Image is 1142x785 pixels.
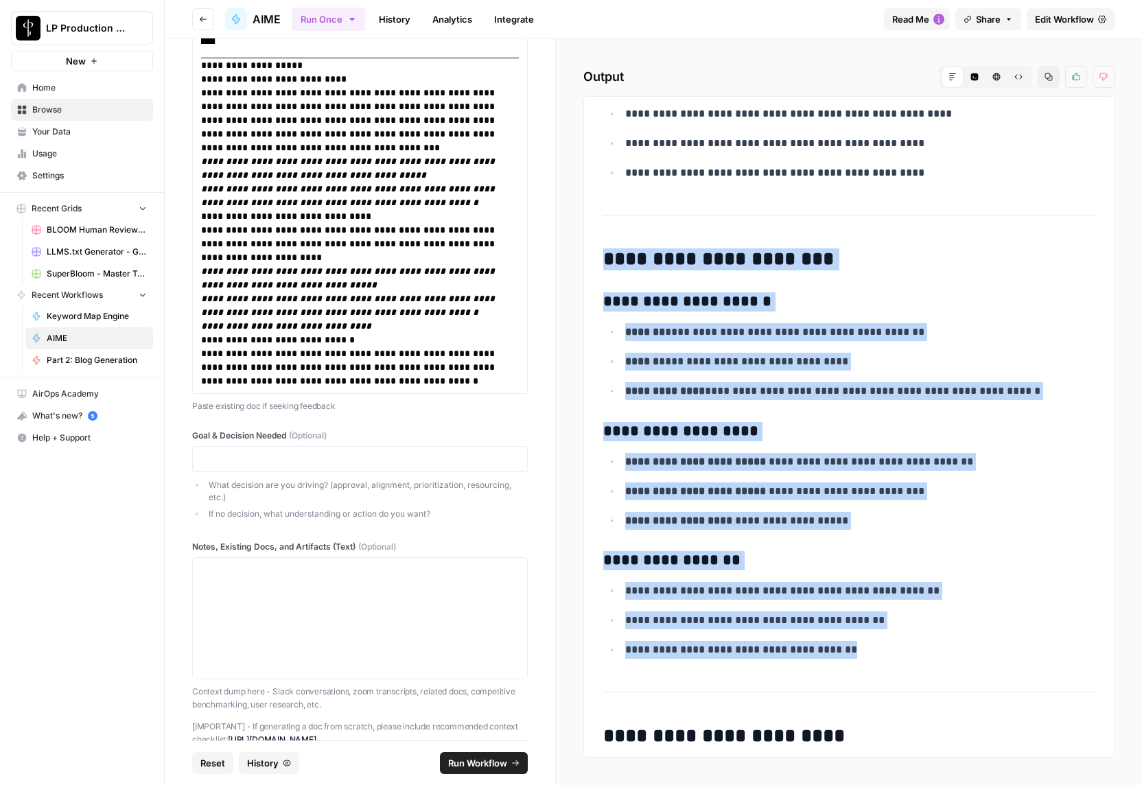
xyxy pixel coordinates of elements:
button: History [239,752,299,774]
span: SuperBloom - Master Topic List [47,268,147,280]
a: Usage [11,143,153,165]
a: BLOOM Human Review (ver2) [25,219,153,241]
span: Recent Workflows [32,289,103,301]
span: Help + Support [32,432,147,444]
text: 5 [91,412,94,419]
span: Edit Workflow [1035,12,1094,26]
a: Keyword Map Engine [25,305,153,327]
span: (Optional) [358,541,396,553]
span: Keyword Map Engine [47,310,147,323]
a: SuperBloom - Master Topic List [25,263,153,285]
a: LLMS.txt Generator - Grid [25,241,153,263]
span: Browse [32,104,147,116]
p: [IMPORTANT] - If generating a doc from scratch, please include recommended context checklist: [192,720,528,747]
button: Recent Grids [11,198,153,219]
span: Settings [32,169,147,182]
label: Goal & Decision Needed [192,430,528,442]
img: LP Production Workloads Logo [16,16,40,40]
span: Part 2: Blog Generation [47,354,147,366]
span: AIME [47,332,147,344]
a: Home [11,77,153,99]
a: Integrate [486,8,542,30]
button: Reset [192,752,233,774]
span: New [66,54,86,68]
span: Read Me [892,12,929,26]
a: Your Data [11,121,153,143]
a: Browse [11,99,153,121]
a: AirOps Academy [11,383,153,405]
p: Paste existing doc if seeking feedback [192,399,528,413]
a: Analytics [424,8,480,30]
label: Notes, Existing Docs, and Artifacts (Text) [192,541,528,553]
button: Recent Workflows [11,285,153,305]
span: AirOps Academy [32,388,147,400]
span: History [247,756,279,770]
span: Run Workflow [448,756,507,770]
span: Share [976,12,1001,26]
span: BLOOM Human Review (ver2) [47,224,147,236]
a: Settings [11,165,153,187]
button: New [11,51,153,71]
button: Run Once [292,8,365,31]
a: AIME [225,8,281,30]
button: Run Workflow [440,752,528,774]
a: Part 2: Blog Generation [25,349,153,371]
a: History [371,8,419,30]
a: Edit Workflow [1027,8,1115,30]
span: (Optional) [289,430,327,442]
button: Workspace: LP Production Workloads [11,11,153,45]
a: 5 [88,411,97,421]
button: Help + Support [11,427,153,449]
span: Recent Grids [32,202,82,215]
span: Usage [32,148,147,160]
span: Reset [200,756,225,770]
h2: Output [583,66,1115,88]
button: Read Me [884,8,950,30]
span: LLMS.txt Generator - Grid [47,246,147,258]
span: AIME [253,11,281,27]
li: If no decision, what understanding or action do you want? [206,508,528,520]
span: LP Production Workloads [46,21,129,35]
p: Context dump here - Slack conversations, zoom transcripts, related docs, competitive benchmarking... [192,685,528,712]
button: Share [955,8,1021,30]
span: Your Data [32,126,147,138]
a: [URL][DOMAIN_NAME] [228,734,316,745]
span: Home [32,82,147,94]
li: What decision are you driving? (approval, alignment, prioritization, resourcing, etc.) [206,479,528,504]
div: What's new? [12,406,152,426]
button: What's new? 5 [11,405,153,427]
a: AIME [25,327,153,349]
